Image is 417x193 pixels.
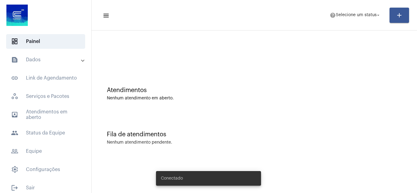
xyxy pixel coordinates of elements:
[11,56,82,63] mat-panel-title: Dados
[5,3,29,27] img: d4669ae0-8c07-2337-4f67-34b0df7f5ae4.jpeg
[11,111,18,118] mat-icon: sidenav icon
[6,126,85,140] span: Status da Equipe
[336,13,377,17] span: Selecione um status
[107,131,402,138] div: Fila de atendimentos
[326,9,385,21] button: Selecione um status
[11,148,18,155] mat-icon: sidenav icon
[11,129,18,137] mat-icon: sidenav icon
[11,74,18,82] mat-icon: sidenav icon
[6,89,85,104] span: Serviços e Pacotes
[11,56,18,63] mat-icon: sidenav icon
[396,12,403,19] mat-icon: add
[6,34,85,49] span: Painel
[6,162,85,177] span: Configurações
[6,71,85,85] span: Link de Agendamento
[4,52,91,67] mat-expansion-panel-header: sidenav iconDados
[11,93,18,100] span: sidenav icon
[107,140,172,145] div: Nenhum atendimento pendente.
[107,87,402,94] div: Atendimentos
[161,175,183,181] span: Conectado
[107,96,402,101] div: Nenhum atendimento em aberto.
[11,38,18,45] span: sidenav icon
[6,144,85,159] span: Equipe
[6,107,85,122] span: Atendimentos em aberto
[330,12,336,18] mat-icon: help
[11,184,18,191] mat-icon: sidenav icon
[375,13,381,18] mat-icon: arrow_drop_down
[11,166,18,173] span: sidenav icon
[103,12,109,19] mat-icon: sidenav icon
